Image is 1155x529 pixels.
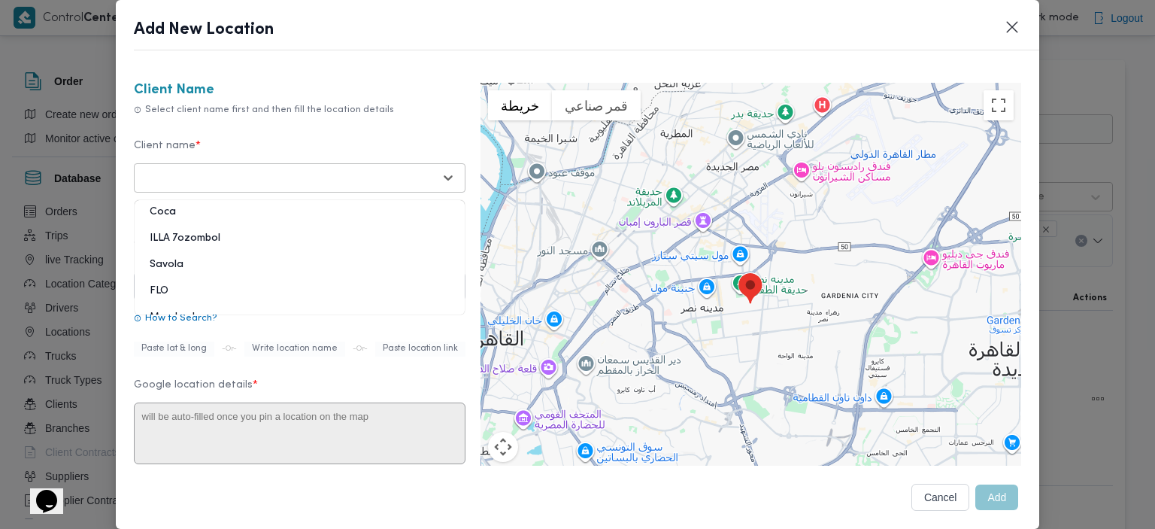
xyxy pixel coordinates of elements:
[1003,18,1021,36] button: Closes this modal window
[134,342,465,357] div: -Or- -Or-
[134,105,465,116] div: Select client name first and then fill the location details
[134,83,465,99] h3: Client Name
[134,215,465,231] h3: Location Details
[975,485,1018,510] button: Add
[135,257,465,284] div: Savola
[134,18,1058,50] header: Add New Location
[135,284,465,310] div: FLO
[134,342,214,357] div: Paste lat & long
[134,236,465,248] div: Location details will be auto-filled once you pin a location on the map
[488,90,552,120] button: عرض خريطة الشارع
[135,205,465,231] div: Coca
[984,90,1014,120] button: تبديل إلى العرض ملء الشاشة
[135,310,465,336] div: Morshedy
[244,342,345,357] div: Write location name
[15,469,63,514] iframe: chat widget
[911,484,970,511] button: Cancel
[135,231,465,257] div: ILLA 7ozombol
[134,140,465,163] label: Client name
[134,313,465,324] div: How to Search?
[375,342,465,357] div: Paste location link
[488,432,518,462] button: عناصر التحكّم بطريقة عرض الخريطة
[552,90,641,120] button: عرض صور القمر الصناعي
[134,379,465,403] label: Google location details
